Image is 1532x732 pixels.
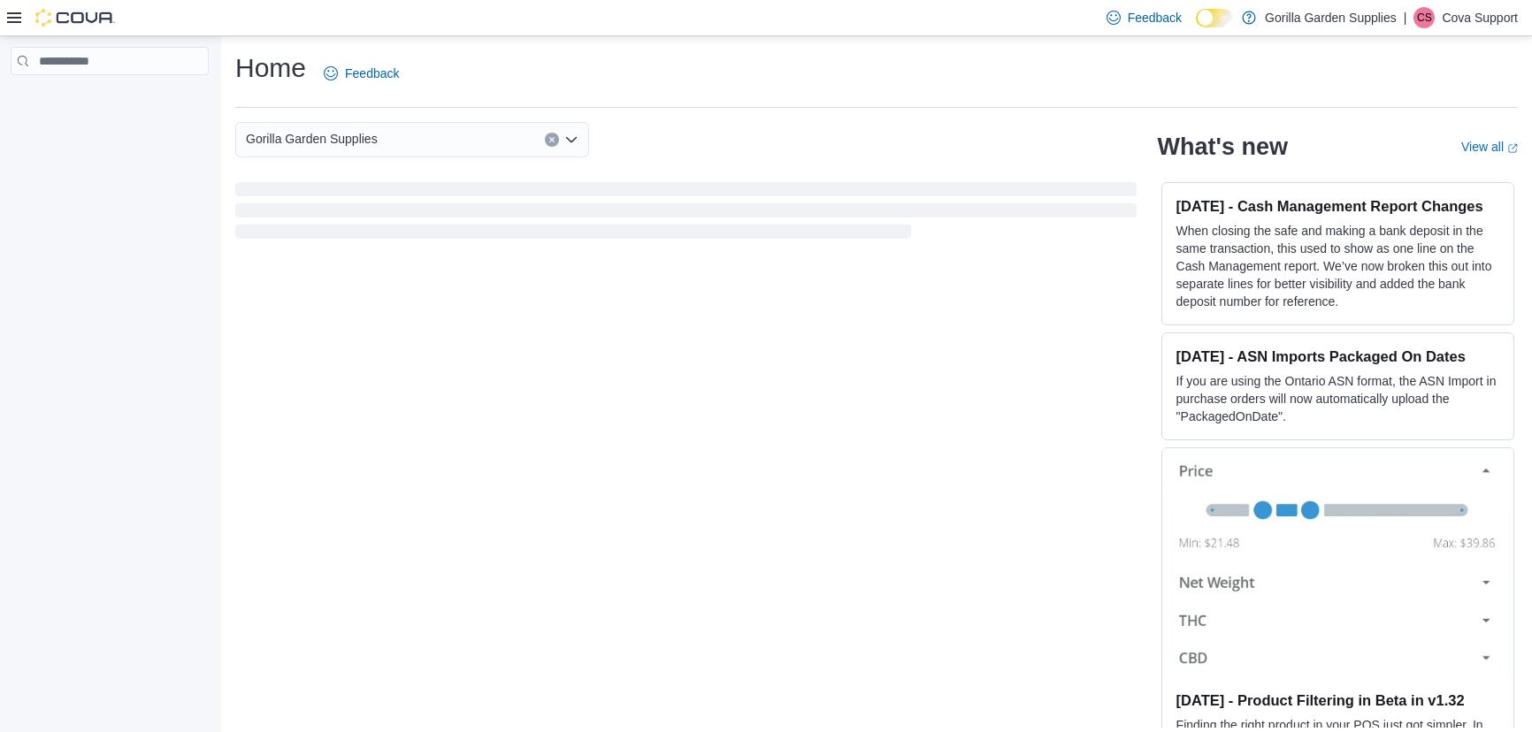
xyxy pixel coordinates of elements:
[235,50,306,86] h1: Home
[246,128,378,149] span: Gorilla Garden Supplies
[1158,133,1288,161] h2: What's new
[1417,7,1432,28] span: CS
[1507,143,1518,154] svg: External link
[1176,372,1499,425] p: If you are using the Ontario ASN format, the ASN Import in purchase orders will now automatically...
[1176,347,1499,365] h3: [DATE] - ASN Imports Packaged On Dates
[317,56,406,91] a: Feedback
[1404,7,1407,28] p: |
[1413,7,1435,28] div: Cova Support
[564,133,578,147] button: Open list of options
[545,133,559,147] button: Clear input
[235,186,1137,242] span: Loading
[11,79,209,121] nav: Complex example
[35,9,115,27] img: Cova
[1176,197,1499,215] h3: [DATE] - Cash Management Report Changes
[1196,9,1233,27] input: Dark Mode
[345,65,399,82] span: Feedback
[1461,140,1518,154] a: View allExternal link
[1176,222,1499,310] p: When closing the safe and making a bank deposit in the same transaction, this used to show as one...
[1196,27,1197,28] span: Dark Mode
[1128,9,1182,27] span: Feedback
[1265,7,1397,28] p: Gorilla Garden Supplies
[1442,7,1518,28] p: Cova Support
[1176,691,1499,709] h3: [DATE] - Product Filtering in Beta in v1.32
